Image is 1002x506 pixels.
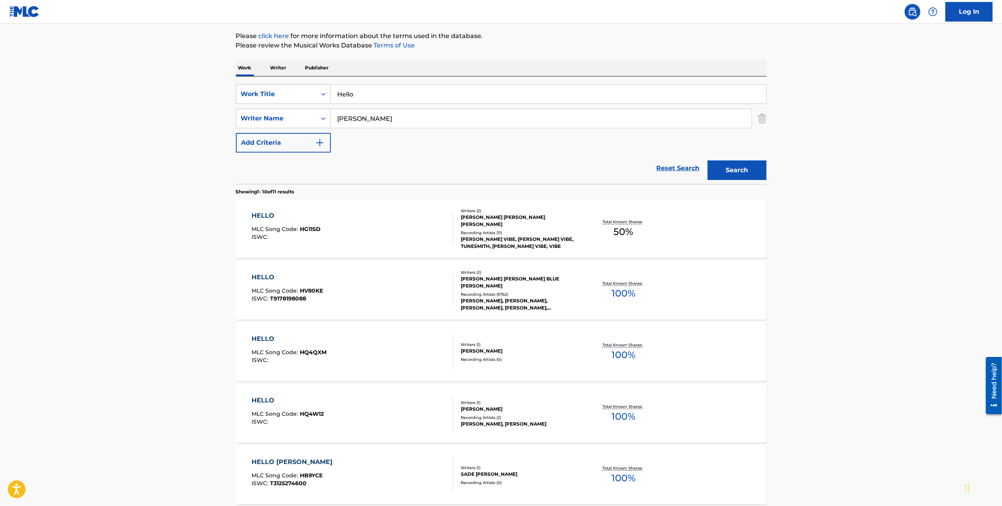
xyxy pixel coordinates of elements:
[252,357,270,364] span: ISWC :
[252,418,270,425] span: ISWC :
[461,342,579,348] div: Writers ( 1 )
[236,84,767,184] form: Search Form
[252,410,300,417] span: MLC Song Code :
[461,230,579,236] div: Recording Artists ( 11 )
[236,322,767,381] a: HELLOMLC Song Code:HQ4QXMISWC:Writers (1)[PERSON_NAME]Recording Artists (0)Total Known Shares:100%
[945,2,993,22] a: Log In
[461,348,579,355] div: [PERSON_NAME]
[315,138,325,147] img: 9d2ae6d4665cec9f34b9.svg
[461,214,579,228] div: [PERSON_NAME] [PERSON_NAME] [PERSON_NAME]
[611,471,635,485] span: 100 %
[758,109,767,128] img: Delete Criterion
[928,7,938,16] img: help
[236,446,767,504] a: HELLO [PERSON_NAME]MLC Song Code:HB9YCEISWC:T3125274600Writers (1)SADE [PERSON_NAME]Recording Art...
[461,291,579,297] div: Recording Artists ( 5762 )
[613,225,633,239] span: 50 %
[461,471,579,478] div: SADE [PERSON_NAME]
[252,233,270,240] span: ISWC :
[461,400,579,406] div: Writers ( 1 )
[461,208,579,214] div: Writers ( 2 )
[300,287,323,294] span: HV80KE
[300,472,323,479] span: HB9YCE
[236,384,767,443] a: HELLOMLC Song Code:HQ4W12ISWC:Writers (1)[PERSON_NAME]Recording Artists (2)[PERSON_NAME], [PERSON...
[461,275,579,289] div: [PERSON_NAME] [PERSON_NAME] BLUE [PERSON_NAME]
[461,269,579,275] div: Writers ( 2 )
[252,334,327,344] div: HELLO
[611,410,635,424] span: 100 %
[270,295,306,302] span: T9178198088
[236,133,331,153] button: Add Criteria
[252,457,336,467] div: HELLO [PERSON_NAME]
[236,199,767,258] a: HELLOMLC Song Code:HG11SDISWC:Writers (2)[PERSON_NAME] [PERSON_NAME] [PERSON_NAME]Recording Artis...
[602,342,644,348] p: Total Known Shares:
[241,114,312,123] div: Writer Name
[236,261,767,320] a: HELLOMLC Song Code:HV80KEISWC:T9178198088Writers (2)[PERSON_NAME] [PERSON_NAME] BLUE [PERSON_NAME...
[461,297,579,311] div: [PERSON_NAME], [PERSON_NAME], [PERSON_NAME], [PERSON_NAME], [PERSON_NAME], [PERSON_NAME]
[905,4,920,20] a: Public Search
[611,348,635,362] span: 100 %
[252,226,300,233] span: MLC Song Code :
[236,31,767,41] p: Please for more information about the terms used in the database.
[252,211,321,220] div: HELLO
[236,188,294,195] p: Showing 1 - 10 of 11 results
[980,354,1002,417] iframe: Resource Center
[236,60,254,76] p: Work
[611,286,635,300] span: 100 %
[252,396,324,405] div: HELLO
[300,226,321,233] span: HG11SD
[9,6,40,17] img: MLC Logo
[602,280,644,286] p: Total Known Shares:
[461,480,579,486] div: Recording Artists ( 0 )
[259,32,289,40] a: click here
[461,406,579,413] div: [PERSON_NAME]
[252,295,270,302] span: ISWC :
[252,273,323,282] div: HELLO
[461,415,579,420] div: Recording Artists ( 2 )
[708,160,767,180] button: Search
[300,410,324,417] span: HQ4W12
[252,480,270,487] span: ISWC :
[461,357,579,362] div: Recording Artists ( 0 )
[963,468,1002,506] iframe: Chat Widget
[252,349,300,356] span: MLC Song Code :
[270,480,307,487] span: T3125274600
[236,41,767,50] p: Please review the Musical Works Database
[461,465,579,471] div: Writers ( 1 )
[908,7,917,16] img: search
[252,472,300,479] span: MLC Song Code :
[461,420,579,428] div: [PERSON_NAME], [PERSON_NAME]
[268,60,289,76] p: Writer
[300,349,327,356] span: HQ4QXM
[372,42,415,49] a: Terms of Use
[653,160,704,177] a: Reset Search
[461,236,579,250] div: [PERSON_NAME] VIBE, [PERSON_NAME] VIBE, TUNESMITH, [PERSON_NAME] VIBE, VIBE
[965,476,970,500] div: Drag
[602,404,644,410] p: Total Known Shares:
[241,89,312,99] div: Work Title
[252,287,300,294] span: MLC Song Code :
[602,219,644,225] p: Total Known Shares:
[602,465,644,471] p: Total Known Shares:
[925,4,941,20] div: Help
[303,60,331,76] p: Publisher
